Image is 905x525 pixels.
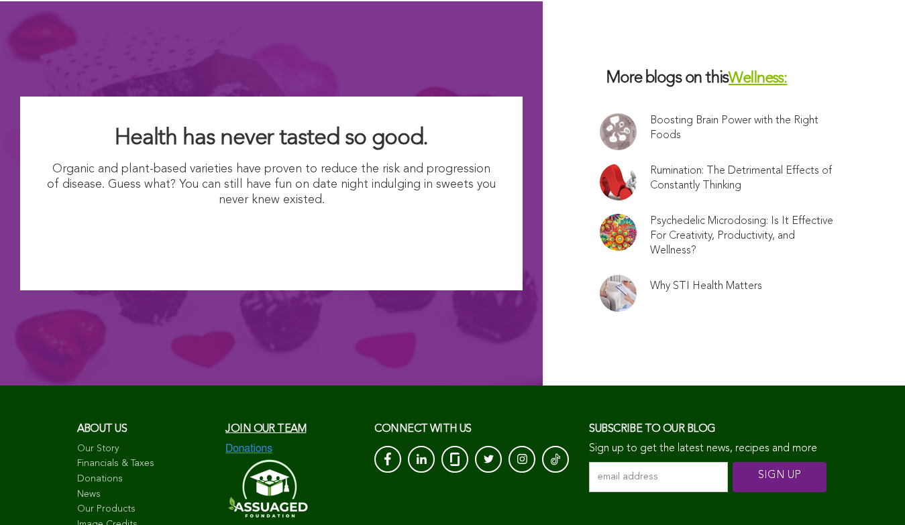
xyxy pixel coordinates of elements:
[650,279,762,294] a: Why STI Health Matters
[77,473,213,486] a: Donations
[47,162,496,209] p: Organic and plant-based varieties have proven to reduce the risk and progression of disease. Gues...
[551,453,560,466] img: Tik-Tok-Icon
[600,68,848,89] h3: More blogs on this
[589,462,728,492] input: email address
[650,164,837,193] a: Rumination: The Detrimental Effects of Constantly Thinking
[77,424,127,434] span: About us
[140,215,403,264] img: I Want Organic Shopping For Less
[589,419,828,439] h3: Subscribe to our blog
[374,424,472,434] span: CONNECT with us
[650,113,837,143] a: Boosting Brain Power with the Right Foods
[77,443,213,456] a: Our Story
[729,71,787,86] a: Wellness:
[47,123,496,153] h2: Health has never tasted so good.
[589,443,828,455] p: Sign up to get the latest news, recipes and more
[77,457,213,471] a: Financials & Taxes
[77,488,213,502] a: News
[225,455,309,522] img: Assuaged-Foundation-Logo-White
[450,453,460,466] img: glassdoor_White
[225,443,272,455] img: Donations
[77,503,213,516] a: Our Products
[838,461,905,525] iframe: Chat Widget
[225,424,306,434] a: Join our team
[733,462,827,492] input: SIGN UP
[650,214,837,258] a: Psychedelic Microdosing: Is It Effective For Creativity, Productivity, and Wellness?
